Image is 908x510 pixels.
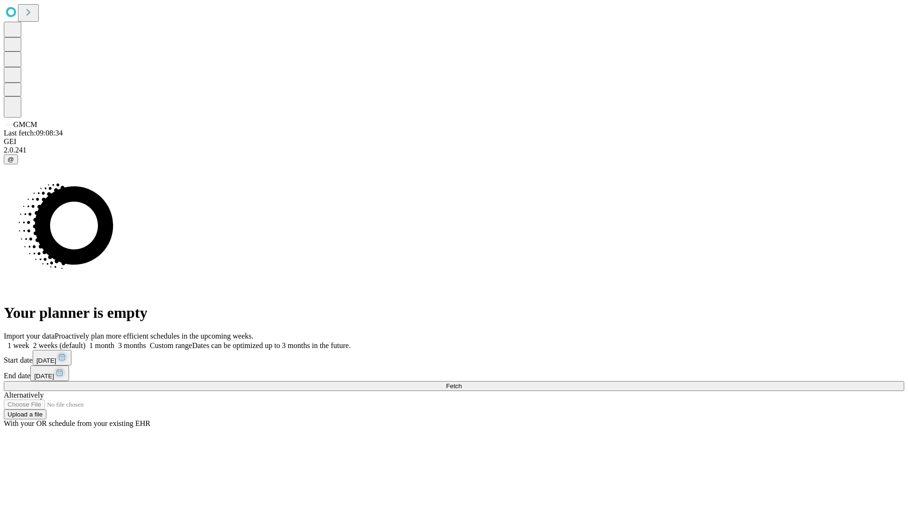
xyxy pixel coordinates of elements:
[4,381,904,391] button: Fetch
[36,357,56,364] span: [DATE]
[446,382,462,390] span: Fetch
[89,341,114,349] span: 1 month
[8,156,14,163] span: @
[55,332,253,340] span: Proactively plan more efficient schedules in the upcoming weeks.
[4,419,150,427] span: With your OR schedule from your existing EHR
[4,154,18,164] button: @
[4,350,904,365] div: Start date
[192,341,350,349] span: Dates can be optimized up to 3 months in the future.
[33,341,86,349] span: 2 weeks (default)
[8,341,29,349] span: 1 week
[150,341,192,349] span: Custom range
[4,129,63,137] span: Last fetch: 09:08:34
[34,373,54,380] span: [DATE]
[4,146,904,154] div: 2.0.241
[33,350,71,365] button: [DATE]
[4,409,46,419] button: Upload a file
[118,341,146,349] span: 3 months
[30,365,69,381] button: [DATE]
[4,304,904,322] h1: Your planner is empty
[4,391,44,399] span: Alternatively
[4,365,904,381] div: End date
[4,332,55,340] span: Import your data
[4,137,904,146] div: GEI
[13,120,37,128] span: GMCM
